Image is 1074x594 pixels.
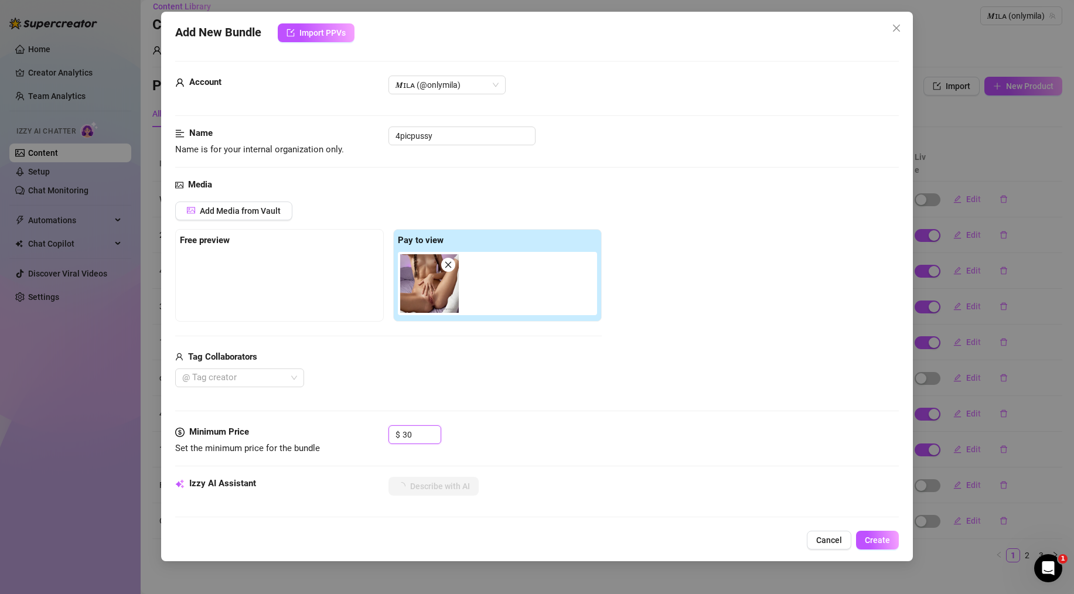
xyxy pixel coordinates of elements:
span: Name is for your internal organization only. [175,144,344,155]
iframe: Intercom live chat [1034,554,1062,582]
button: Create [856,531,899,549]
strong: Tag Collaborators [188,351,257,362]
span: Import PPVs [299,28,346,37]
span: picture [175,178,183,192]
strong: Media [188,179,212,190]
span: close [892,23,901,33]
img: media [400,254,459,313]
span: Cancel [816,535,842,545]
button: Close [887,19,906,37]
span: Add New Bundle [175,23,261,42]
strong: Name [189,128,213,138]
span: align-left [175,127,185,141]
input: Enter a name [388,127,536,145]
button: Cancel [807,531,851,549]
button: Add Media from Vault [175,202,292,220]
strong: Account [189,77,221,87]
strong: Izzy AI Assistant [189,478,256,489]
strong: Pay to view [398,235,444,245]
strong: Free preview [180,235,230,245]
strong: Minimum Price [189,426,249,437]
span: 𝑴ɪʟᴀ (@onlymila) [395,76,499,94]
span: Set the minimum price for the bundle [175,443,320,453]
button: Import PPVs [278,23,354,42]
span: Close [887,23,906,33]
span: close [444,261,452,269]
span: 1 [1058,554,1068,564]
span: Add Media from Vault [200,206,281,216]
span: import [287,29,295,37]
span: user [175,350,183,364]
span: Create [865,535,890,545]
span: dollar [175,425,185,439]
button: Describe with AI [388,477,479,496]
span: user [175,76,185,90]
span: picture [187,206,195,214]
